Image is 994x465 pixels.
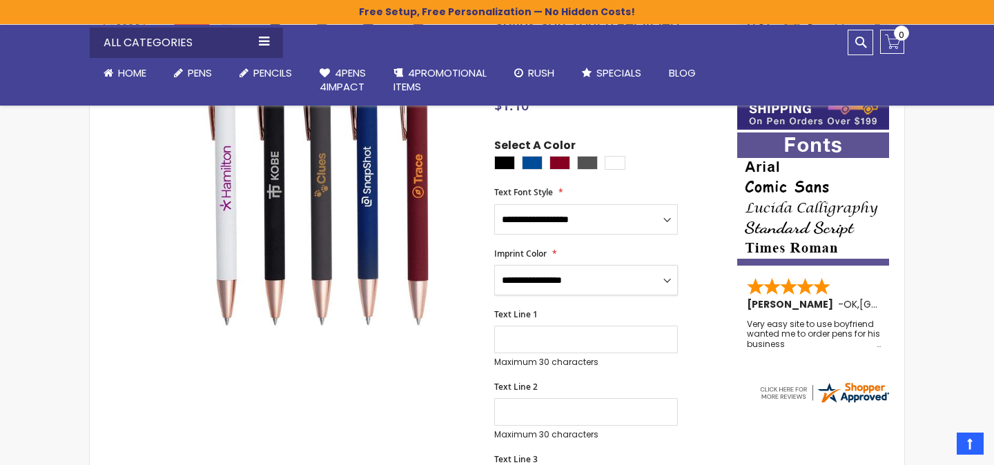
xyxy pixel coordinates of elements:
a: 4PROMOTIONALITEMS [380,58,500,103]
iframe: Google Customer Reviews [880,428,994,465]
span: 4Pens 4impact [320,66,366,94]
img: font-personalization-examples [737,132,889,266]
span: Select A Color [494,138,576,157]
a: 4pens.com certificate URL [758,396,890,408]
span: Rush [528,66,554,80]
a: 0 [880,30,904,54]
div: White [605,156,625,170]
span: OK [844,297,857,311]
img: 4pens.com widget logo [758,380,890,405]
a: Pens [160,58,226,88]
span: Specials [596,66,641,80]
span: Text Line 3 [494,453,538,465]
p: Maximum 30 characters [494,429,678,440]
span: Text Font Style [494,186,553,198]
span: Pencils [253,66,292,80]
span: Blog [669,66,696,80]
p: Maximum 30 characters [494,357,678,368]
span: - , [838,297,961,311]
div: All Categories [90,28,283,58]
span: 0 [899,28,904,41]
a: 4Pens4impact [306,58,380,103]
a: Blog [655,58,710,88]
img: Custom Lexi Rose Gold Stylus Soft Touch Recycled Aluminum Pen [160,17,476,332]
a: Specials [568,58,655,88]
div: Burgundy [549,156,570,170]
span: Text Line 2 [494,381,538,393]
span: [PERSON_NAME] [747,297,838,311]
a: Pencils [226,58,306,88]
div: Dark Blue [522,156,543,170]
span: [GEOGRAPHIC_DATA] [859,297,961,311]
span: 4PROMOTIONAL ITEMS [393,66,487,94]
span: Imprint Color [494,248,547,259]
span: Home [118,66,146,80]
span: Pens [188,66,212,80]
span: Text Line 1 [494,308,538,320]
a: Rush [500,58,568,88]
a: Home [90,58,160,88]
div: Black [494,156,515,170]
div: Gunmetal [577,156,598,170]
div: Very easy site to use boyfriend wanted me to order pens for his business [747,319,881,349]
